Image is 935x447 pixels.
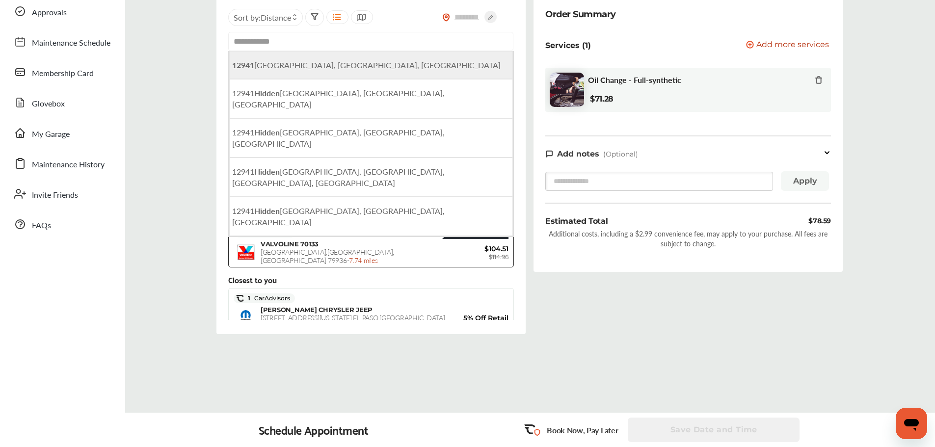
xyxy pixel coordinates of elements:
[781,171,829,191] button: Apply
[545,7,616,21] div: Order Summary
[9,29,115,54] a: Maintenance Schedule
[550,73,584,107] img: oil-change-thumb.jpg
[896,408,927,439] iframe: Button to launch messaging window
[236,242,256,262] img: logo-valvoline.png
[254,166,280,177] b: Hidden
[9,90,115,115] a: Glovebox
[232,59,501,71] span: [GEOGRAPHIC_DATA], [GEOGRAPHIC_DATA], [GEOGRAPHIC_DATA]
[259,423,369,437] div: Schedule Appointment
[603,150,638,158] span: (Optional)
[547,424,618,436] p: Book Now, Pay Later
[349,255,377,265] span: 7.74 miles
[261,12,291,23] span: Distance
[261,247,394,265] span: [GEOGRAPHIC_DATA] , [GEOGRAPHIC_DATA] , [GEOGRAPHIC_DATA] 79936 -
[232,166,445,188] span: 12941 [GEOGRAPHIC_DATA], [GEOGRAPHIC_DATA], [GEOGRAPHIC_DATA], [GEOGRAPHIC_DATA]
[32,37,110,50] span: Maintenance Schedule
[236,294,244,302] img: caradvise_icon.5c74104a.svg
[545,41,591,50] p: Services (1)
[232,127,445,149] span: 12941 [GEOGRAPHIC_DATA], [GEOGRAPHIC_DATA], [GEOGRAPHIC_DATA]
[32,6,67,19] span: Approvals
[32,219,51,232] span: FAQs
[232,59,254,71] b: 12941
[236,310,256,325] img: logo-mopar.png
[261,306,373,314] span: [PERSON_NAME] CHRYSLER JEEP
[9,120,115,146] a: My Garage
[9,211,115,237] a: FAQs
[250,295,290,302] span: CarAdvisors
[590,94,614,104] b: $71.28
[588,75,681,84] span: Oil Change - Full-synthetic
[756,41,829,50] span: Add more services
[9,181,115,207] a: Invite Friends
[32,158,105,171] span: Maintenance History
[450,244,508,253] span: $104.51
[489,253,508,261] span: $114.96
[32,98,65,110] span: Glovebox
[557,149,599,158] span: Add notes
[808,215,831,227] div: $78.59
[746,41,829,50] button: Add more services
[9,59,115,85] a: Membership Card
[254,87,280,99] b: Hidden
[545,229,831,248] div: Additional costs, including a $2.99 convenience fee, may apply to your purchase. All fees are sub...
[232,87,445,110] span: 12941 [GEOGRAPHIC_DATA], [GEOGRAPHIC_DATA], [GEOGRAPHIC_DATA]
[545,215,608,227] div: Estimated Total
[254,127,280,138] b: Hidden
[9,151,115,176] a: Maintenance History
[746,41,831,50] a: Add more services
[545,150,553,158] img: note-icon.db9493fa.svg
[32,67,94,80] span: Membership Card
[32,189,78,202] span: Invite Friends
[228,275,514,284] div: Closest to you
[450,314,508,322] span: 5% Off Retail
[254,205,280,216] b: Hidden
[244,294,290,302] span: 1
[234,12,291,23] span: Sort by :
[232,205,445,228] span: 12941 [GEOGRAPHIC_DATA], [GEOGRAPHIC_DATA], [GEOGRAPHIC_DATA]
[261,313,445,331] span: [STREET_ADDRESS][US_STATE] , EL PASO , [GEOGRAPHIC_DATA] 79925 -
[442,13,450,22] img: location_vector_orange.38f05af8.svg
[32,128,70,141] span: My Garage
